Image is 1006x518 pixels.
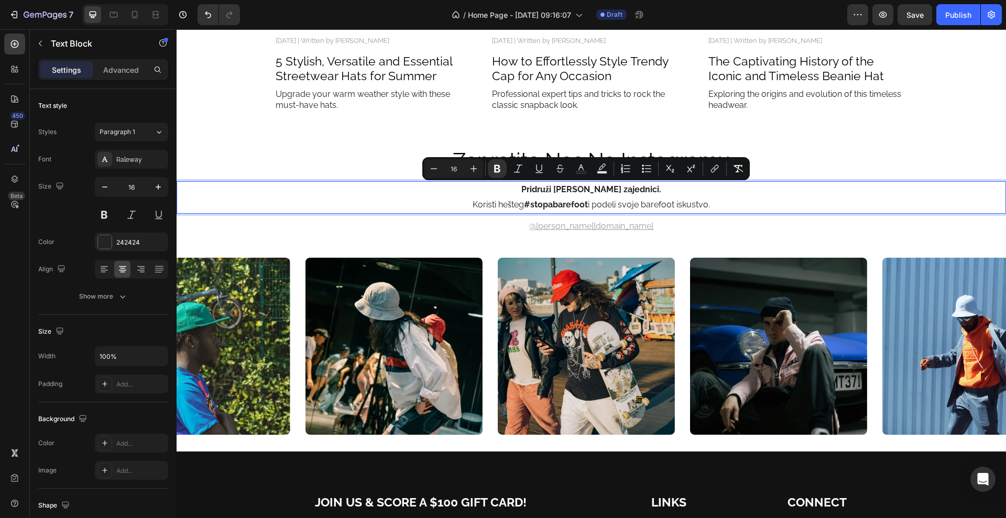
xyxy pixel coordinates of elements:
img: gempages_559005943774315413-d6ab2cae-bcd3-427e-9657-1bb6a8e8004b.webp [129,228,306,405]
img: gempages_559005943774315413-72a7d3b9-4e4f-471c-807d-6c4a972dd303.webp [321,228,498,405]
div: Align [38,262,68,277]
div: Size [38,180,66,194]
div: Publish [945,9,971,20]
p: JOIN US & SCORE A $100 GIFT CARD! [138,465,421,481]
span: Paragraph 1 [100,127,135,137]
div: Add... [116,439,166,448]
button: Show more [38,287,168,306]
p: Professional expert tips and tricks to rock the classic snapback look. [315,60,514,82]
p: 7 [69,8,73,21]
p: Text Block [51,37,140,50]
h2: Rich Text Editor. Editing area: main [101,116,729,146]
iframe: Design area [177,29,1006,518]
img: gempages_559005943774315413-b896bee2-690c-4251-b816-94fc4c9e92e4.webp [513,228,691,405]
div: Image [38,466,57,475]
button: Paragraph 1 [95,123,168,141]
div: Size [38,325,66,339]
button: 7 [4,4,78,25]
div: Width [38,351,56,361]
div: Styles [38,127,57,137]
div: Text style [38,101,67,111]
div: Show more [79,291,128,302]
p: CONNECT [611,465,728,481]
p: [DATE] | Written by [PERSON_NAME] [532,7,730,16]
p: LINKS [475,465,592,481]
div: 450 [10,112,25,120]
div: Open Intercom Messenger [970,467,996,492]
div: Undo/Redo [198,4,240,25]
span: Draft [607,10,622,19]
p: zapratite nas na instagramu [102,117,728,145]
strong: #stopabarefoot [347,170,411,180]
div: Color [38,237,54,247]
h2: The Captivating History of the Iconic and Timeless Beanie Hat [531,24,731,54]
button: Publish [936,4,980,25]
div: 242424 [116,238,166,247]
span: / [463,9,466,20]
span: Home Page - [DATE] 09:16:07 [468,9,571,20]
p: Settings [52,64,81,75]
div: Shape [38,499,72,513]
p: Exploring the origins and evolution of this timeless headwear. [532,60,730,82]
div: Color [38,438,54,448]
button: Save [898,4,932,25]
div: Add... [116,466,166,476]
span: Save [906,10,924,19]
div: Add... [116,380,166,389]
input: Auto [95,347,168,366]
div: Background [38,412,89,426]
div: Padding [38,379,62,389]
div: Font [38,155,51,164]
div: Beta [8,192,25,200]
p: Koristi hešteg i podeli svoje barefoot iskustvo. [1,153,828,183]
a: @[PERSON_NAME][DOMAIN_NAME] [353,192,477,202]
div: Editor contextual toolbar [422,157,750,180]
img: gempages_559005943774315413-810d682e-67a1-4f8f-b836-ac4184982b55.webp [706,228,883,405]
p: Advanced [103,64,139,75]
strong: Pridruži [PERSON_NAME] zajednici. [345,155,485,165]
div: Raleway [116,155,166,164]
